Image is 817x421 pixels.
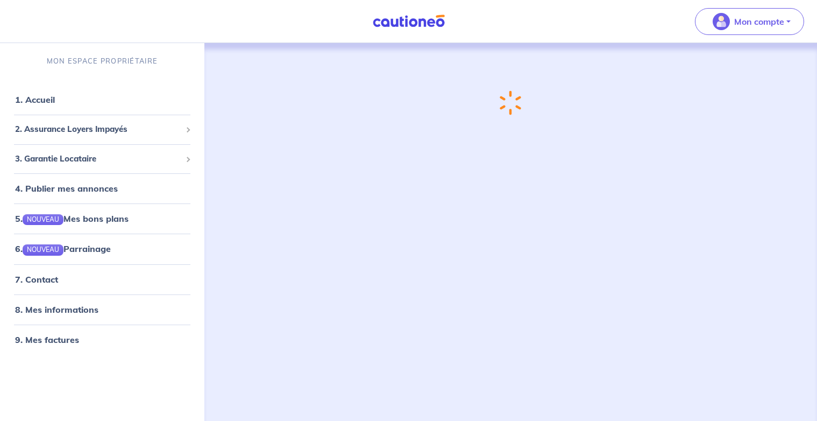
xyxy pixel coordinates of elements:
img: Cautioneo [368,15,449,28]
a: 5.NOUVEAUMes bons plans [15,213,129,224]
div: 2. Assurance Loyers Impayés [4,119,200,140]
div: 8. Mes informations [4,299,200,320]
a: 7. Contact [15,274,58,285]
a: 8. Mes informations [15,304,98,315]
p: Mon compte [734,15,784,28]
div: 5.NOUVEAUMes bons plans [4,208,200,229]
div: 7. Contact [4,269,200,290]
button: illu_account_valid_menu.svgMon compte [695,8,804,35]
div: 1. Accueil [4,89,200,110]
img: illu_account_valid_menu.svg [713,13,730,30]
a: 6.NOUVEAUParrainage [15,243,111,254]
div: 4. Publier mes annonces [4,178,200,199]
img: loading-spinner [500,90,521,115]
span: 2. Assurance Loyers Impayés [15,123,181,136]
div: 6.NOUVEAUParrainage [4,238,200,259]
div: 9. Mes factures [4,329,200,350]
p: MON ESPACE PROPRIÉTAIRE [47,56,158,66]
a: 9. Mes factures [15,334,79,345]
a: 1. Accueil [15,94,55,105]
span: 3. Garantie Locataire [15,153,181,165]
div: 3. Garantie Locataire [4,149,200,170]
a: 4. Publier mes annonces [15,183,118,194]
